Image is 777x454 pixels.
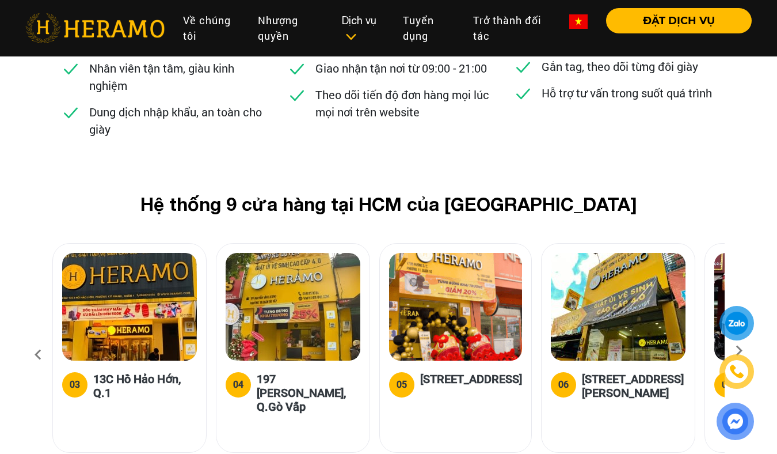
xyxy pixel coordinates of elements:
[249,8,332,48] a: Nhượng quyền
[597,16,752,26] a: ĐẶT DỊCH VỤ
[606,8,752,33] button: ĐẶT DỊCH VỤ
[93,372,197,400] h5: 13C Hồ Hảo Hớn, Q.1
[257,372,360,414] h5: 197 [PERSON_NAME], Q.Gò Vấp
[389,253,522,361] img: heramo-179b-duong-3-thang-2-phuong-11-quan-10
[62,253,197,361] img: heramo-13c-ho-hao-hon-quan-1
[394,8,464,48] a: Tuyển dụng
[558,378,569,392] div: 06
[89,59,263,94] p: Nhân viên tận tâm, giàu kinh nghiệm
[464,8,560,48] a: Trở thành đối tác
[174,8,249,48] a: Về chúng tôi
[342,13,385,44] div: Dịch vụ
[551,253,685,361] img: heramo-314-le-van-viet-phuong-tang-nhon-phu-b-quan-9
[345,31,357,43] img: subToggleIcon
[729,364,745,379] img: phone-icon
[582,372,685,400] h5: [STREET_ADDRESS][PERSON_NAME]
[397,378,407,392] div: 05
[25,13,165,43] img: heramo-logo.png
[721,355,752,387] a: phone-icon
[315,59,487,77] p: Giao nhận tận nơi từ 09:00 - 21:00
[315,86,489,120] p: Theo dõi tiến độ đơn hàng mọi lúc mọi nơi trên website
[233,378,243,392] div: 04
[62,59,80,78] img: checked.svg
[542,58,698,75] p: Gắn tag, theo dõi từng đôi giày
[569,14,588,29] img: vn-flag.png
[514,84,532,103] img: checked.svg
[542,84,712,101] p: Hỗ trợ tư vấn trong suốt quá trình
[70,378,80,392] div: 03
[288,86,306,104] img: checked.svg
[62,103,80,122] img: checked.svg
[71,193,706,215] h2: Hệ thống 9 cửa hàng tại HCM của [GEOGRAPHIC_DATA]
[420,372,522,395] h5: [STREET_ADDRESS]
[89,103,263,138] p: Dung dịch nhập khẩu, an toàn cho giày
[288,59,306,78] img: checked.svg
[226,253,360,361] img: heramo-197-nguyen-van-luong
[514,58,532,76] img: checked.svg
